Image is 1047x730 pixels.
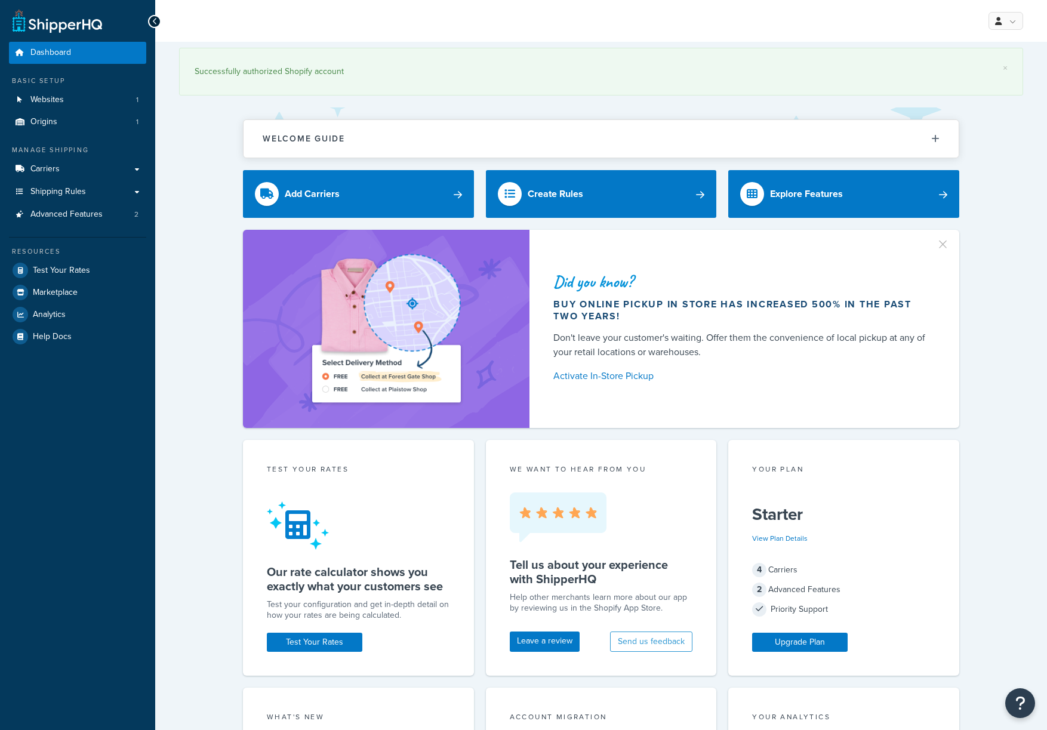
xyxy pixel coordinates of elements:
a: View Plan Details [752,533,808,544]
div: Test your rates [267,464,450,478]
a: Marketplace [9,282,146,303]
a: Leave a review [510,632,580,652]
p: we want to hear from you [510,464,693,475]
h5: Starter [752,505,935,524]
div: Create Rules [528,186,583,202]
span: Carriers [30,164,60,174]
div: Carriers [752,562,935,578]
li: Advanced Features [9,204,146,226]
a: Explore Features [728,170,959,218]
span: Help Docs [33,332,72,342]
a: Activate In-Store Pickup [553,368,931,384]
div: Account Migration [510,711,693,725]
span: 1 [136,95,138,105]
h5: Our rate calculator shows you exactly what your customers see [267,565,450,593]
p: Help other merchants learn more about our app by reviewing us in the Shopify App Store. [510,592,693,614]
a: Help Docs [9,326,146,347]
a: Shipping Rules [9,181,146,203]
a: Create Rules [486,170,717,218]
div: Buy online pickup in store has increased 500% in the past two years! [553,298,931,322]
a: Upgrade Plan [752,633,848,652]
div: Advanced Features [752,581,935,598]
button: Welcome Guide [244,120,959,158]
li: Websites [9,89,146,111]
li: Origins [9,111,146,133]
div: Resources [9,247,146,257]
span: 1 [136,117,138,127]
div: Did you know? [553,273,931,290]
a: Carriers [9,158,146,180]
a: Test Your Rates [267,633,362,652]
a: × [1003,63,1008,73]
div: What's New [267,711,450,725]
span: Origins [30,117,57,127]
a: Dashboard [9,42,146,64]
span: 4 [752,563,766,577]
span: Websites [30,95,64,105]
div: Your Analytics [752,711,935,725]
div: Explore Features [770,186,843,202]
div: Successfully authorized Shopify account [195,63,1008,80]
span: Test Your Rates [33,266,90,276]
div: Basic Setup [9,76,146,86]
h2: Welcome Guide [263,134,345,143]
a: Analytics [9,304,146,325]
span: 2 [752,583,766,597]
a: Origins1 [9,111,146,133]
span: Analytics [33,310,66,320]
span: Shipping Rules [30,187,86,197]
a: Add Carriers [243,170,474,218]
div: Manage Shipping [9,145,146,155]
div: Priority Support [752,601,935,618]
a: Advanced Features2 [9,204,146,226]
div: Don't leave your customer's waiting. Offer them the convenience of local pickup at any of your re... [553,331,931,359]
button: Send us feedback [610,632,692,652]
a: Test Your Rates [9,260,146,281]
h5: Tell us about your experience with ShipperHQ [510,557,693,586]
span: Advanced Features [30,210,103,220]
a: Websites1 [9,89,146,111]
img: ad-shirt-map-b0359fc47e01cab431d101c4b569394f6a03f54285957d908178d52f29eb9668.png [278,248,494,410]
div: Add Carriers [285,186,340,202]
span: 2 [134,210,138,220]
span: Dashboard [30,48,71,58]
button: Open Resource Center [1005,688,1035,718]
span: Marketplace [33,288,78,298]
div: Your Plan [752,464,935,478]
div: Test your configuration and get in-depth detail on how your rates are being calculated. [267,599,450,621]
